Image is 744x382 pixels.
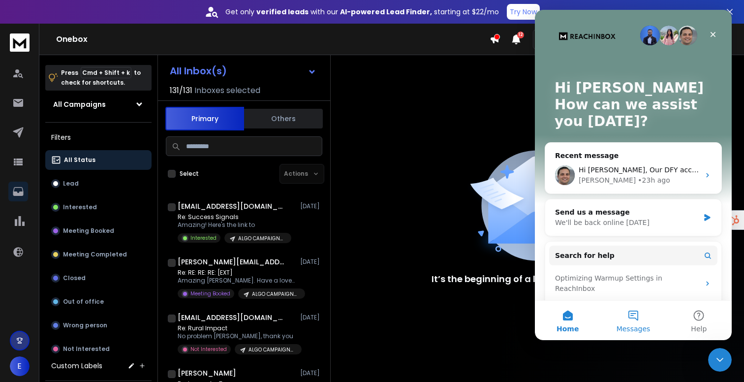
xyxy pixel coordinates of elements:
[165,107,244,130] button: Primary
[61,68,141,88] p: Press to check for shortcuts.
[300,369,322,377] p: [DATE]
[45,95,152,114] button: All Campaigns
[51,361,102,371] h3: Custom Labels
[300,202,322,210] p: [DATE]
[170,66,227,76] h1: All Inbox(s)
[63,180,79,188] p: Lead
[300,258,322,266] p: [DATE]
[248,346,296,353] p: ALGO CAMPAIGN- US HIGH TICKET
[170,85,192,96] span: 131 / 131
[190,234,217,242] p: Interested
[190,290,230,297] p: Meeting Booked
[178,201,286,211] h1: [EMAIL_ADDRESS][DOMAIN_NAME]
[45,316,152,335] button: Wrong person
[178,221,291,229] p: Amazing! Here's the link to
[63,345,110,353] p: Not Interested
[45,130,152,144] h3: Filters
[63,274,86,282] p: Closed
[10,356,30,376] button: E
[300,314,322,321] p: [DATE]
[178,313,286,322] h1: [EMAIL_ADDRESS][DOMAIN_NAME]
[63,251,127,258] p: Meeting Completed
[178,277,296,285] p: Amazing [PERSON_NAME]. Have a lovely
[708,348,732,372] iframe: Intercom live chat
[63,321,107,329] p: Wrong person
[178,324,296,332] p: Re: Rural Impact
[238,235,285,242] p: ALGO CAMPAIGN- US HIGH TICKET
[45,150,152,170] button: All Status
[535,10,732,340] iframe: Intercom live chat
[507,4,540,20] button: Try Now
[64,156,95,164] p: All Status
[252,290,299,298] p: ALGO CAMPAIGN- US HIGH TICKET
[53,99,106,109] h1: All Campaigns
[510,7,537,17] p: Try Now
[81,67,131,78] span: Cmd + Shift + k
[194,85,260,96] h3: Inboxes selected
[432,272,643,286] p: It’s the beginning of a legendary conversation
[45,292,152,312] button: Out of office
[63,203,97,211] p: Interested
[225,7,499,17] p: Get only with our starting at $22/mo
[162,61,324,81] button: All Inbox(s)
[45,245,152,264] button: Meeting Completed
[256,7,309,17] strong: verified leads
[178,269,296,277] p: Re: RE: RE: RE: [EXT]
[517,32,524,38] span: 12
[178,257,286,267] h1: [PERSON_NAME][EMAIL_ADDRESS][PERSON_NAME][DOMAIN_NAME] +1
[45,221,152,241] button: Meeting Booked
[180,170,199,178] label: Select
[45,197,152,217] button: Interested
[178,332,296,340] p: No problem [PERSON_NAME], thank you
[190,346,227,353] p: Not Interested
[45,268,152,288] button: Closed
[45,339,152,359] button: Not Interested
[10,33,30,52] img: logo
[63,298,104,306] p: Out of office
[56,33,490,45] h1: Onebox
[63,227,114,235] p: Meeting Booked
[45,174,152,193] button: Lead
[340,7,432,17] strong: AI-powered Lead Finder,
[178,368,236,378] h1: [PERSON_NAME]
[244,108,323,129] button: Others
[178,213,291,221] p: Re: Success Signals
